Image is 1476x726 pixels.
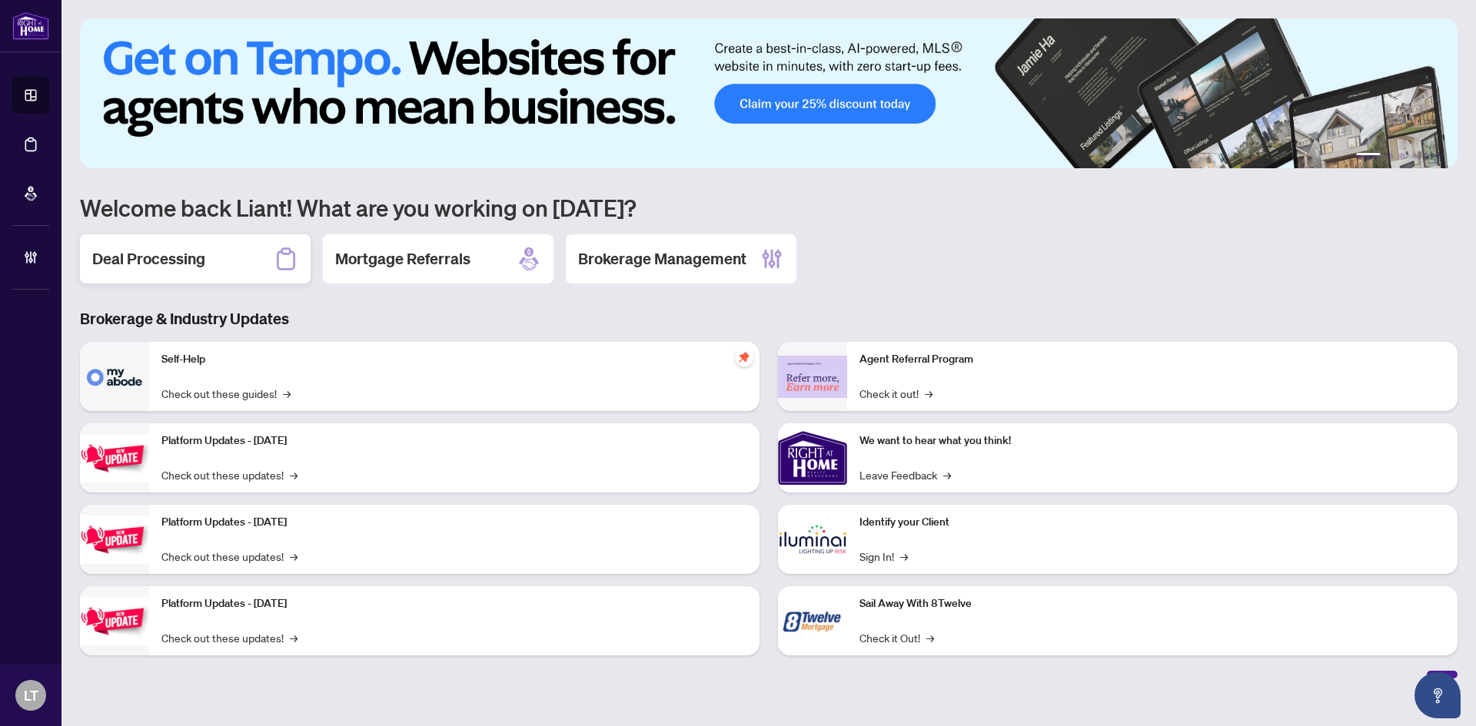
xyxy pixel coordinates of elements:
[290,629,298,646] span: →
[859,433,1445,449] p: We want to hear what you think!
[290,548,298,565] span: →
[778,356,847,398] img: Agent Referral Program
[80,193,1458,222] h1: Welcome back Liant! What are you working on [DATE]?
[1424,153,1430,159] button: 5
[578,248,746,270] h2: Brokerage Management
[161,629,298,646] a: Check out these updates!→
[161,514,747,531] p: Platform Updates - [DATE]
[1436,153,1442,159] button: 6
[80,515,149,564] img: Platform Updates - July 8, 2025
[335,248,470,270] h2: Mortgage Referrals
[290,466,298,483] span: →
[859,629,934,646] a: Check it Out!→
[778,586,847,655] img: Sail Away With 8Twelve
[859,351,1445,368] p: Agent Referral Program
[12,12,49,40] img: logo
[1387,153,1393,159] button: 2
[80,597,149,645] img: Platform Updates - June 23, 2025
[778,505,847,574] img: Identify your Client
[1411,153,1418,159] button: 4
[778,423,847,492] img: We want to hear what you think!
[80,342,149,411] img: Self-Help
[859,595,1445,612] p: Sail Away With 8Twelve
[161,466,298,483] a: Check out these updates!→
[80,18,1458,168] img: Slide 0
[283,385,291,402] span: →
[859,466,951,483] a: Leave Feedback→
[161,595,747,612] p: Platform Updates - [DATE]
[735,348,753,366] span: pushpin
[926,629,934,646] span: →
[1414,672,1461,718] button: Open asap
[1356,153,1381,159] button: 1
[161,433,747,449] p: Platform Updates - [DATE]
[900,548,908,565] span: →
[859,385,932,402] a: Check it out!→
[161,548,298,565] a: Check out these updates!→
[925,385,932,402] span: →
[859,514,1445,531] p: Identify your Client
[161,351,747,368] p: Self-Help
[859,548,908,565] a: Sign In!→
[80,308,1458,330] h3: Brokerage & Industry Updates
[24,685,38,706] span: LT
[161,385,291,402] a: Check out these guides!→
[80,434,149,482] img: Platform Updates - July 21, 2025
[1399,153,1405,159] button: 3
[92,248,205,270] h2: Deal Processing
[943,466,951,483] span: →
